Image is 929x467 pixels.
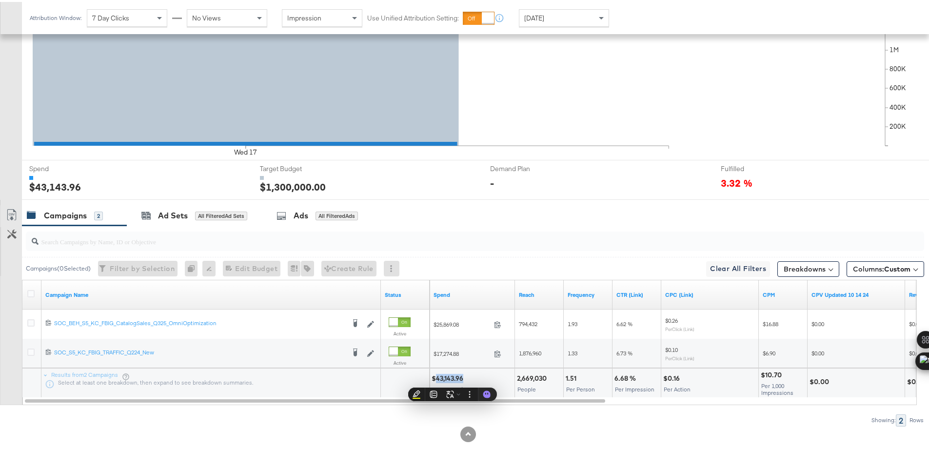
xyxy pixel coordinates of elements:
div: $0.16 [663,372,683,381]
span: 7 Day Clicks [92,12,129,20]
span: $6.90 [763,348,775,355]
span: $0.26 [665,315,678,322]
span: Per Impression [615,384,654,391]
span: $16.88 [763,318,778,326]
div: 2,669,030 [517,372,550,381]
span: Total Spend [432,384,463,391]
div: $1,300,000.00 [260,178,326,192]
div: 2 [896,412,906,425]
div: Rows [909,415,924,422]
a: Your campaign name. [45,289,377,297]
span: 6.62 % [616,318,633,326]
div: 0 [185,259,202,274]
sub: Per Click (Link) [665,324,694,330]
div: Campaigns [44,208,87,219]
span: $0.00 [909,348,922,355]
span: Demand Plan [490,162,563,172]
a: The total amount spent to date. [434,289,511,297]
div: $0.00 [810,375,832,385]
div: - [490,174,494,188]
div: 6.68 % [614,372,639,381]
span: No Views [192,12,221,20]
a: The average number of times your ad was served to each person. [568,289,609,297]
button: Breakdowns [777,259,839,275]
span: [DATE] [524,12,544,20]
text: Wed 17 [234,146,257,155]
span: 1.93 [568,318,577,326]
span: People [517,384,536,391]
span: $25,869.08 [434,319,490,326]
span: 794,432 [519,318,537,326]
div: SOC_S5_KC_FBIG_TRAFFIC_Q224_New [54,347,345,354]
div: $43,143.96 [29,178,81,192]
div: 2 [94,210,103,218]
span: Columns: [853,262,910,272]
span: $0.00 [811,348,824,355]
a: The number of people your ad was served to. [519,289,560,297]
a: SOC_BEH_S5_KC_FBIG_CatalogSales_Q325_OmniOptimization [54,317,345,327]
a: The average cost you've paid to have 1,000 impressions of your ad. [763,289,804,297]
a: The average cost for each link click you've received from your ad. [665,289,755,297]
div: $10.70 [761,369,785,378]
span: Clear All Filters [710,261,766,273]
a: Updated Adobe CPV [811,289,901,297]
span: $0.10 [665,344,678,351]
span: Per 1,000 Impressions [761,380,793,394]
span: Target Budget [260,162,333,172]
label: Use Unified Attribution Setting: [367,12,459,21]
span: $0.00 [811,318,824,326]
div: Campaigns ( 0 Selected) [26,262,91,271]
span: 1.33 [568,348,577,355]
div: All Filtered Ads [316,210,358,218]
span: Per Action [664,384,691,391]
button: Columns:Custom [847,259,924,275]
button: Clear All Filters [706,259,770,275]
div: Ads [294,208,308,219]
div: All Filtered Ad Sets [195,210,247,218]
span: Impression [287,12,321,20]
span: 1,876,960 [519,348,541,355]
div: Showing: [871,415,896,422]
label: Active [389,358,411,364]
div: SOC_BEH_S5_KC_FBIG_CatalogSales_Q325_OmniOptimization [54,317,345,325]
span: Spend [29,162,102,172]
div: Ad Sets [158,208,188,219]
a: Shows the current state of your Ad Campaign. [385,289,426,297]
div: Attribution Window: [29,13,82,19]
span: $17,274.88 [434,348,490,355]
a: SOC_S5_KC_FBIG_TRAFFIC_Q224_New [54,347,345,356]
label: Active [389,329,411,335]
span: Custom [884,263,910,272]
span: $0.00 [909,318,922,326]
sub: Per Click (Link) [665,353,694,359]
span: Fulfilled [721,162,794,172]
span: Per Person [566,384,595,391]
input: Search Campaigns by Name, ID or Objective [39,226,842,245]
div: $43,143.96 [432,372,466,381]
span: 3.32 % [721,174,752,187]
a: The number of clicks received on a link in your ad divided by the number of impressions. [616,289,657,297]
div: 1.51 [566,372,579,381]
span: 6.73 % [616,348,633,355]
